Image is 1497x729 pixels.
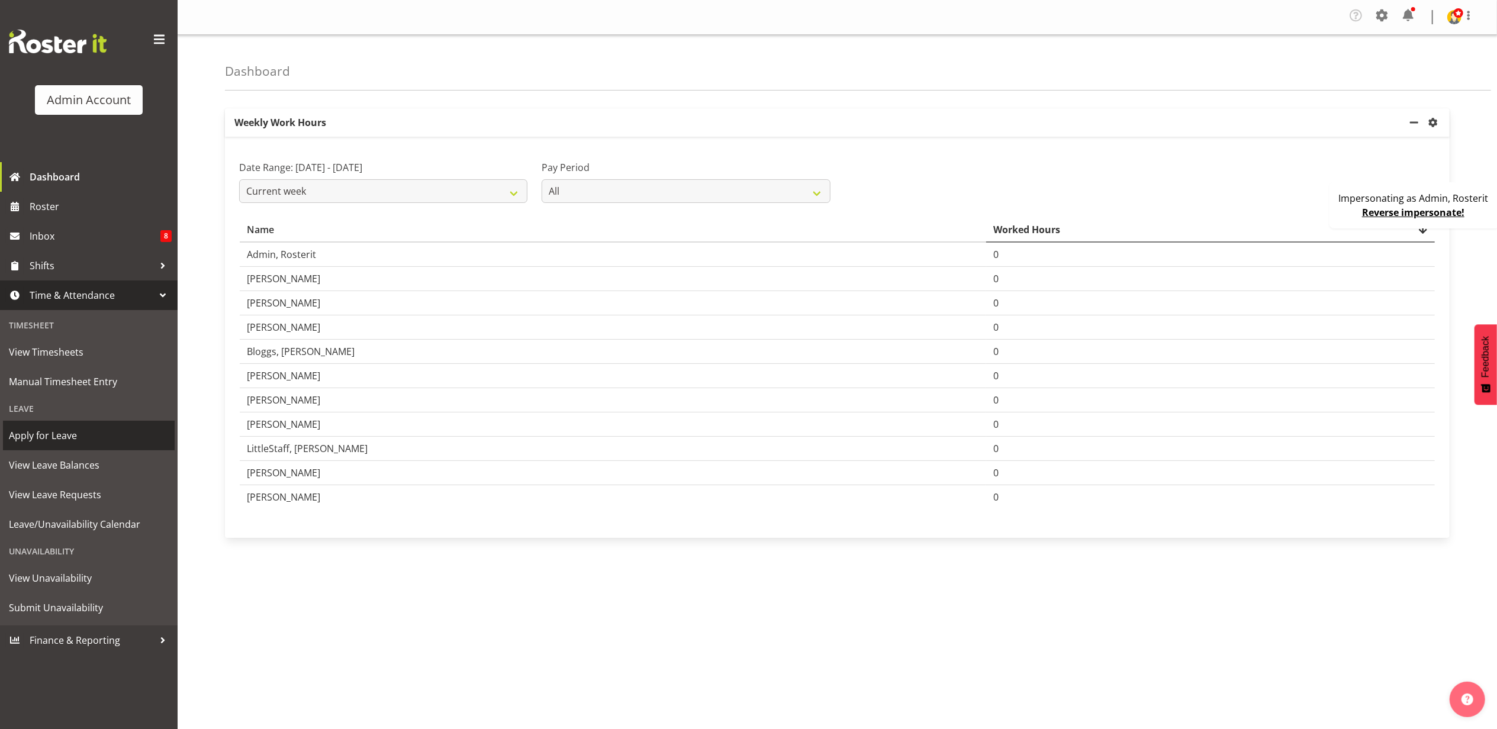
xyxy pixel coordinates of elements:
div: Unavailability [3,539,175,563]
span: Finance & Reporting [30,631,154,649]
label: Date Range: [DATE] - [DATE] [239,160,527,175]
span: 0 [993,272,999,285]
span: 0 [993,369,999,382]
span: Time & Attendance [30,286,154,304]
div: Worked Hours [993,222,1428,237]
img: Rosterit website logo [9,30,107,53]
span: View Unavailability [9,569,169,587]
div: Timesheet [3,313,175,337]
a: Reverse impersonate! [1362,206,1464,219]
a: Apply for Leave [3,421,175,450]
div: Admin Account [47,91,131,109]
a: View Leave Requests [3,480,175,509]
img: help-xxl-2.png [1461,693,1473,705]
span: 0 [993,321,999,334]
p: Impersonating as Admin, Rosterit [1338,191,1488,205]
span: Feedback [1480,336,1491,378]
h4: Dashboard [225,64,290,78]
div: Name [247,222,979,237]
td: [PERSON_NAME] [240,267,986,291]
span: View Leave Requests [9,486,169,504]
td: [PERSON_NAME] [240,485,986,509]
span: Apply for Leave [9,427,169,444]
a: settings [1426,115,1445,130]
span: Dashboard [30,168,172,186]
td: [PERSON_NAME] [240,388,986,412]
a: View Timesheets [3,337,175,367]
td: [PERSON_NAME] [240,364,986,388]
span: 8 [160,230,172,242]
button: Feedback - Show survey [1475,324,1497,405]
td: Admin, Rosterit [240,243,986,267]
p: Weekly Work Hours [225,108,1407,137]
span: 0 [993,248,999,261]
img: admin-rosteritf9cbda91fdf824d97c9d6345b1f660ea.png [1447,10,1461,24]
a: Manual Timesheet Entry [3,367,175,396]
a: minimize [1407,108,1426,137]
span: 0 [993,418,999,431]
a: View Leave Balances [3,450,175,480]
span: 0 [993,491,999,504]
td: LittleStaff, [PERSON_NAME] [240,437,986,461]
span: 0 [993,466,999,479]
span: Inbox [30,227,160,245]
span: Roster [30,198,172,215]
td: [PERSON_NAME] [240,461,986,485]
td: [PERSON_NAME] [240,291,986,315]
a: Submit Unavailability [3,593,175,622]
span: Manual Timesheet Entry [9,373,169,391]
span: 0 [993,345,999,358]
div: Leave [3,396,175,421]
label: Pay Period [542,160,830,175]
td: [PERSON_NAME] [240,412,986,437]
a: View Unavailability [3,563,175,593]
td: Bloggs, [PERSON_NAME] [240,340,986,364]
a: Leave/Unavailability Calendar [3,509,175,539]
span: 0 [993,296,999,309]
span: View Leave Balances [9,456,169,474]
span: Leave/Unavailability Calendar [9,515,169,533]
span: Submit Unavailability [9,599,169,617]
span: 0 [993,393,999,407]
span: 0 [993,442,999,455]
span: Shifts [30,257,154,275]
span: View Timesheets [9,343,169,361]
td: [PERSON_NAME] [240,315,986,340]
